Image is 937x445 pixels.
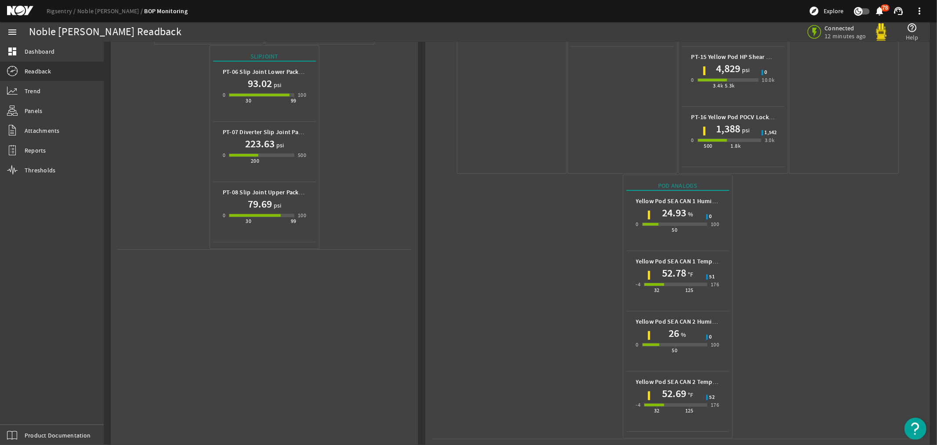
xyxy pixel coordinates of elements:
[246,217,252,226] div: 30
[672,346,678,355] div: 50
[716,62,740,76] h1: 4,829
[223,68,339,76] b: PT-06 Slip Joint Lower Packer Air Pressure
[740,66,750,74] span: psi
[716,122,740,136] h1: 1,388
[626,181,729,191] div: Pod Analogs
[636,257,733,266] b: Yellow Pod SEA CAN 1 Temperature
[691,53,804,61] b: PT-15 Yellow Pod HP Shear Ram Pressure
[662,206,686,220] h1: 24.93
[711,220,719,229] div: 100
[686,210,693,219] span: %
[25,67,51,76] span: Readback
[251,157,259,165] div: 200
[25,166,56,175] span: Thresholds
[25,431,90,440] span: Product Documentation
[291,96,297,105] div: 99
[25,87,40,95] span: Trend
[805,4,847,18] button: Explore
[245,137,275,151] h1: 223.63
[25,146,46,155] span: Reports
[275,141,284,150] span: psi
[704,142,712,150] div: 500
[636,340,639,349] div: 0
[248,77,272,91] h1: 93.02
[298,151,306,160] div: 500
[691,76,694,84] div: 0
[875,6,885,16] mat-icon: notifications
[709,214,712,219] span: 0
[893,6,904,16] mat-icon: support_agent
[825,32,867,40] span: 12 minutes ago
[636,378,733,386] b: Yellow Pod SEA CAN 2 Temperature
[223,188,339,197] b: PT-08 Slip Joint Upper Packer Air Pressure
[809,6,819,16] mat-icon: explore
[7,27,18,37] mat-icon: menu
[765,70,767,75] span: 0
[636,401,641,409] div: -4
[825,24,867,32] span: Connected
[47,7,77,15] a: Rigsentry
[636,280,641,289] div: -4
[248,197,272,211] h1: 79.69
[7,46,18,57] mat-icon: dashboard
[223,151,225,160] div: 0
[824,7,843,15] span: Explore
[636,317,723,326] b: Yellow Pod SEA CAN 2 Humidity
[654,406,660,415] div: 32
[909,0,930,22] button: more_vert
[691,136,694,145] div: 0
[711,340,719,349] div: 100
[29,28,181,36] div: Noble [PERSON_NAME] Readback
[223,91,225,99] div: 0
[636,197,723,205] b: Yellow Pod SEA CAN 1 Humidity
[686,270,694,279] span: °F
[298,211,306,220] div: 100
[711,401,719,409] div: 176
[679,330,686,339] span: %
[636,220,639,229] div: 0
[713,81,724,90] div: 3.4k
[662,387,686,401] h1: 52.69
[291,217,297,226] div: 99
[907,22,918,33] mat-icon: help_outline
[685,406,694,415] div: 125
[654,286,660,295] div: 32
[77,7,145,15] a: Noble [PERSON_NAME]
[731,142,741,150] div: 1.8k
[765,130,777,135] span: 1,542
[711,280,719,289] div: 176
[246,96,252,105] div: 30
[709,274,715,280] span: 51
[740,126,750,135] span: psi
[669,326,679,340] h1: 26
[672,226,678,234] div: 50
[904,418,926,440] button: Open Resource Center
[25,47,54,56] span: Dashboard
[145,7,188,15] a: BOP Monitoring
[662,266,686,280] h1: 52.78
[272,80,282,89] span: psi
[762,76,775,84] div: 10.0k
[223,128,363,136] b: PT-07 Diverter Slip Joint Packer Hydraulic Pressure
[298,91,306,99] div: 100
[691,113,794,121] b: PT-16 Yellow Pod POCV Lock Pressure
[686,390,694,399] span: °F
[709,395,715,400] span: 52
[725,81,735,90] div: 5.3k
[25,106,43,115] span: Panels
[709,335,712,340] span: 0
[875,7,884,16] button: 78
[906,33,919,42] span: Help
[872,23,890,41] img: Yellowpod.svg
[272,201,282,210] span: psi
[765,136,775,145] div: 3.0k
[213,52,316,62] div: Slipjoint
[223,211,225,220] div: 0
[685,286,694,295] div: 125
[25,126,60,135] span: Attachments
